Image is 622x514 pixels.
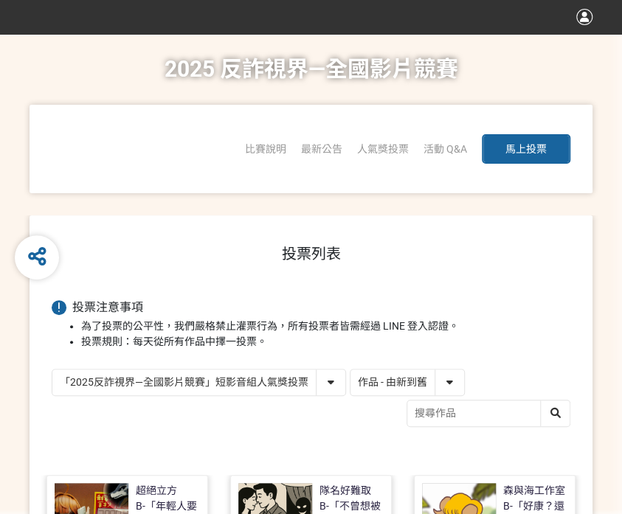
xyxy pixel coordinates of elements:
[503,483,565,499] div: 森與海工作室
[136,483,177,499] div: 超絕立方
[245,143,286,155] a: 比賽說明
[52,245,570,263] h1: 投票列表
[482,134,570,164] button: 馬上投票
[407,400,570,426] input: 搜尋作品
[165,34,458,105] h1: 2025 反詐視界—全國影片競賽
[301,143,342,155] a: 最新公告
[81,319,570,334] li: 為了投票的公平性，我們嚴格禁止灌票行為，所有投票者皆需經過 LINE 登入認證。
[424,143,467,155] a: 活動 Q&A
[357,143,409,155] span: 人氣獎投票
[72,300,143,314] span: 投票注意事項
[319,483,371,499] div: 隊名好難取
[81,334,570,350] li: 投票規則：每天從所有作品中擇一投票。
[505,143,547,155] span: 馬上投票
